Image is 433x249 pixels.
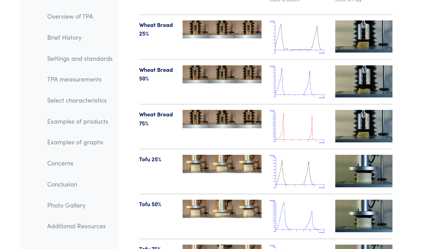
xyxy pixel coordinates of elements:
img: wheat_bread-75-123-tpa.jpg [183,110,261,128]
p: Tofu 25% [139,155,175,164]
img: tofu-25-123-tpa.jpg [183,155,261,173]
p: Tofu 50% [139,200,175,209]
img: wheat_bread-videotn-75.jpg [335,110,392,142]
a: Select characteristics [42,92,118,108]
a: Additional Resources [42,218,118,234]
img: wheat_bread-videotn-25.jpg [335,20,392,52]
img: tofu-videotn-25.jpg [335,200,392,232]
a: Overview of TPA [42,8,118,24]
img: wheat_bread_tpa_50.png [270,65,327,99]
a: Photo Gallery [42,197,118,213]
img: tofu-videotn-25.jpg [335,155,392,187]
a: Brief History [42,29,118,45]
a: Examples of products [42,113,118,129]
img: tofu_tpa_50.png [270,200,327,233]
img: wheat_bread_tpa_25.png [270,20,327,54]
img: wheat_bread-25-123-tpa.jpg [183,20,261,38]
img: wheat_bread-50-123-tpa.jpg [183,65,261,83]
img: tofu_tpa_25.png [270,155,327,188]
p: Wheat Bread 25% [139,20,175,38]
a: Concerns [42,155,118,171]
a: TPA measurements [42,71,118,87]
p: Wheat Bread 50% [139,65,175,83]
img: tofu-50-123-tpa.jpg [183,200,261,218]
a: Settings and standards [42,50,118,66]
img: wheat_bread-videotn-50.jpg [335,65,392,97]
img: wheat_bread_tpa_75.png [270,110,327,143]
a: Conclusion [42,176,118,192]
p: Wheat Bread 75% [139,110,175,127]
a: Examples of graphs [42,134,118,150]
